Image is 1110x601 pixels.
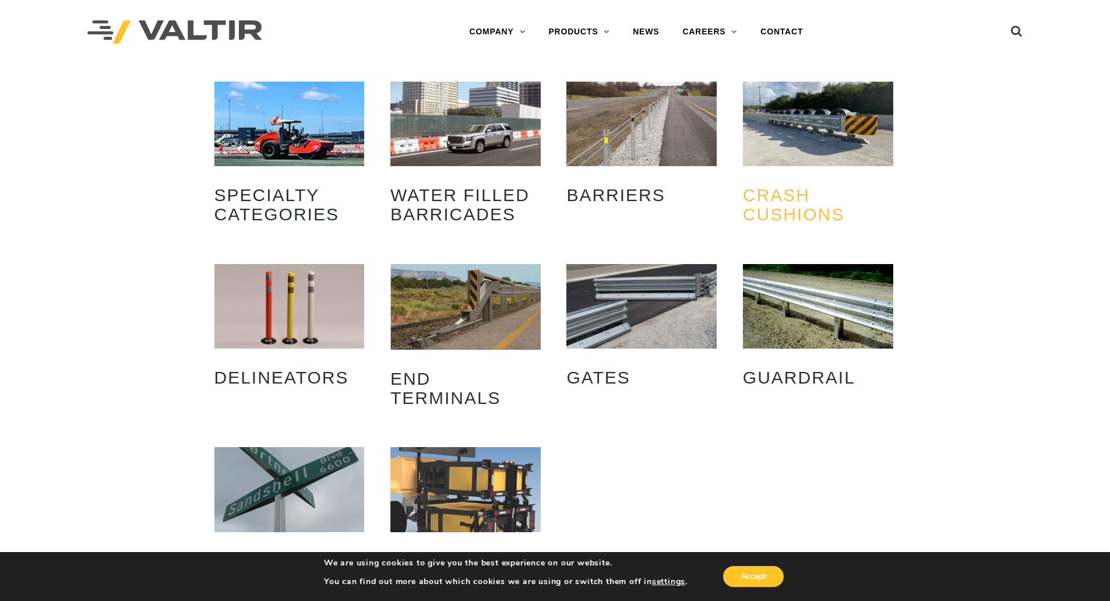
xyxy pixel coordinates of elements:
[214,82,365,233] a: Visit product category Specialty Categories
[390,264,541,416] a: Visit product category End Terminals
[390,264,541,349] img: End Terminals
[743,82,893,233] a: Visit product category Crash Cushions
[214,543,365,599] h2: Sign Posts & Supports
[621,20,671,44] a: NEWS
[390,82,541,166] img: Water Filled Barricades
[390,82,541,233] a: Visit product category Water Filled Barricades
[566,177,717,213] h2: Barriers
[390,177,541,233] h2: Water Filled Barricades
[723,566,784,587] button: Accept
[390,447,541,532] img: TMAs
[214,264,365,349] img: Delineators
[214,264,365,396] a: Visit product category Delineators
[214,447,365,598] a: Visit product category Sign Posts & Supports
[390,447,541,579] a: Visit product category TMAs
[390,360,541,416] h2: End Terminals
[537,20,621,44] a: PRODUCTS
[214,447,365,532] img: Sign Posts & Supports
[566,264,717,396] a: Visit product category Gates
[743,82,893,166] img: Crash Cushions
[743,359,893,396] h2: Guardrail
[214,82,365,166] img: Specialty Categories
[743,264,893,396] a: Visit product category Guardrail
[749,20,815,44] a: CONTACT
[324,577,688,587] p: You can find out more about which cookies we are using or switch them off in .
[566,82,717,213] a: Visit product category Barriers
[566,82,717,166] img: Barriers
[566,359,717,396] h2: Gates
[671,20,749,44] a: CAREERS
[743,177,893,233] h2: Crash Cushions
[214,359,365,396] h2: Delineators
[390,543,541,579] h2: TMAs
[652,577,685,587] button: settings
[87,20,262,44] img: Valtir
[743,264,893,349] img: Guardrail
[457,20,537,44] a: COMPANY
[214,177,365,233] h2: Specialty Categories
[324,558,688,568] p: We are using cookies to give you the best experience on our website.
[566,264,717,349] img: Gates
